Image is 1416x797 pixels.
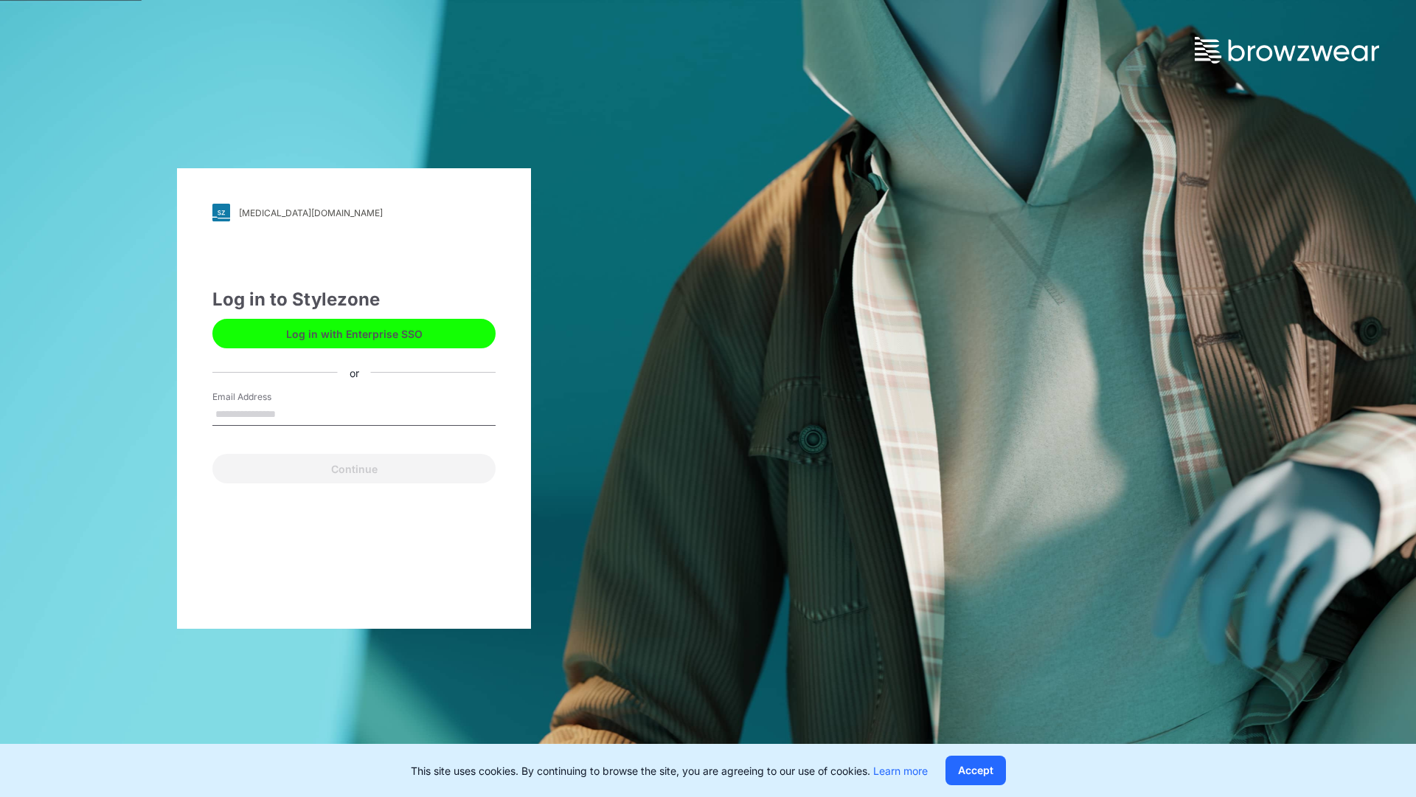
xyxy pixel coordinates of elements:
[945,756,1006,785] button: Accept
[212,204,496,221] a: [MEDICAL_DATA][DOMAIN_NAME]
[212,204,230,221] img: svg+xml;base64,PHN2ZyB3aWR0aD0iMjgiIGhlaWdodD0iMjgiIHZpZXdCb3g9IjAgMCAyOCAyOCIgZmlsbD0ibm9uZSIgeG...
[212,319,496,348] button: Log in with Enterprise SSO
[873,765,928,777] a: Learn more
[338,365,371,380] div: or
[239,207,383,218] div: [MEDICAL_DATA][DOMAIN_NAME]
[1195,37,1379,63] img: browzwear-logo.73288ffb.svg
[411,763,928,779] p: This site uses cookies. By continuing to browse the site, you are agreeing to our use of cookies.
[212,286,496,313] div: Log in to Stylezone
[212,390,316,404] label: Email Address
